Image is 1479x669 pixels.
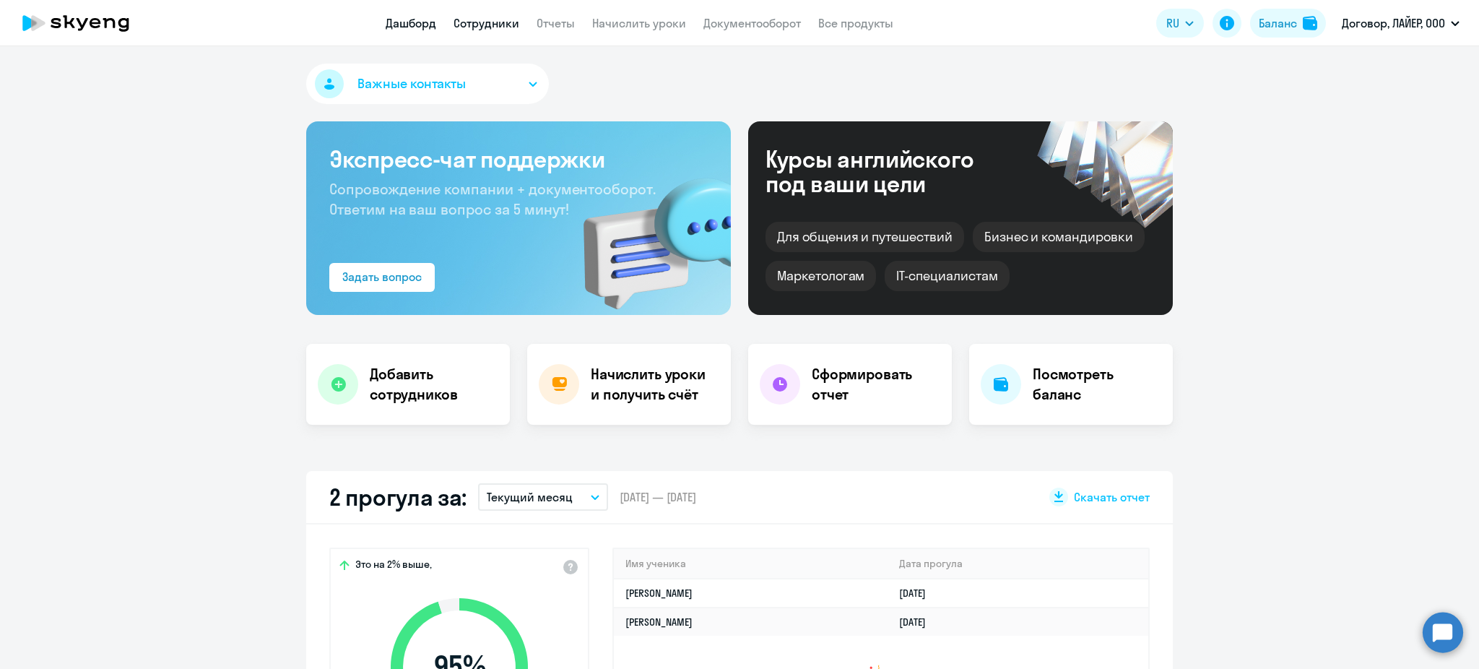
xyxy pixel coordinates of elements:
a: Начислить уроки [592,16,686,30]
span: Это на 2% выше, [355,558,432,575]
div: Курсы английского под ваши цели [765,147,1012,196]
a: Дашборд [386,16,436,30]
p: Договор, ЛАЙЕР, ООО [1342,14,1445,32]
button: Договор, ЛАЙЕР, ООО [1335,6,1467,40]
th: Имя ученика [614,549,888,579]
div: IT-специалистам [885,261,1009,291]
th: Дата прогула [888,549,1148,579]
a: [DATE] [899,616,937,629]
h4: Сформировать отчет [812,364,940,405]
div: Задать вопрос [342,268,422,285]
a: [PERSON_NAME] [625,587,693,600]
span: [DATE] — [DATE] [620,489,696,505]
button: Балансbalance [1250,9,1326,38]
div: Для общения и путешествий [765,222,964,252]
span: RU [1166,14,1179,32]
span: Сопровождение компании + документооборот. Ответим на ваш вопрос за 5 минут! [329,180,656,218]
span: Скачать отчет [1074,489,1150,505]
button: Важные контакты [306,64,549,104]
button: Задать вопрос [329,263,435,292]
a: Документооборот [703,16,801,30]
a: [DATE] [899,587,937,600]
h4: Начислить уроки и получить счёт [591,364,716,405]
h4: Добавить сотрудников [370,364,498,405]
p: Текущий месяц [487,488,573,506]
button: Текущий месяц [478,483,608,511]
a: Все продукты [818,16,893,30]
span: Важные контакты [357,74,466,93]
div: Маркетологам [765,261,876,291]
h3: Экспресс-чат поддержки [329,144,708,173]
a: Отчеты [537,16,575,30]
div: Баланс [1259,14,1297,32]
h4: Посмотреть баланс [1033,364,1161,405]
h2: 2 прогула за: [329,483,467,512]
img: bg-img [563,152,731,315]
img: balance [1303,16,1317,30]
button: RU [1156,9,1204,38]
a: [PERSON_NAME] [625,616,693,629]
div: Бизнес и командировки [973,222,1145,252]
a: Сотрудники [454,16,519,30]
